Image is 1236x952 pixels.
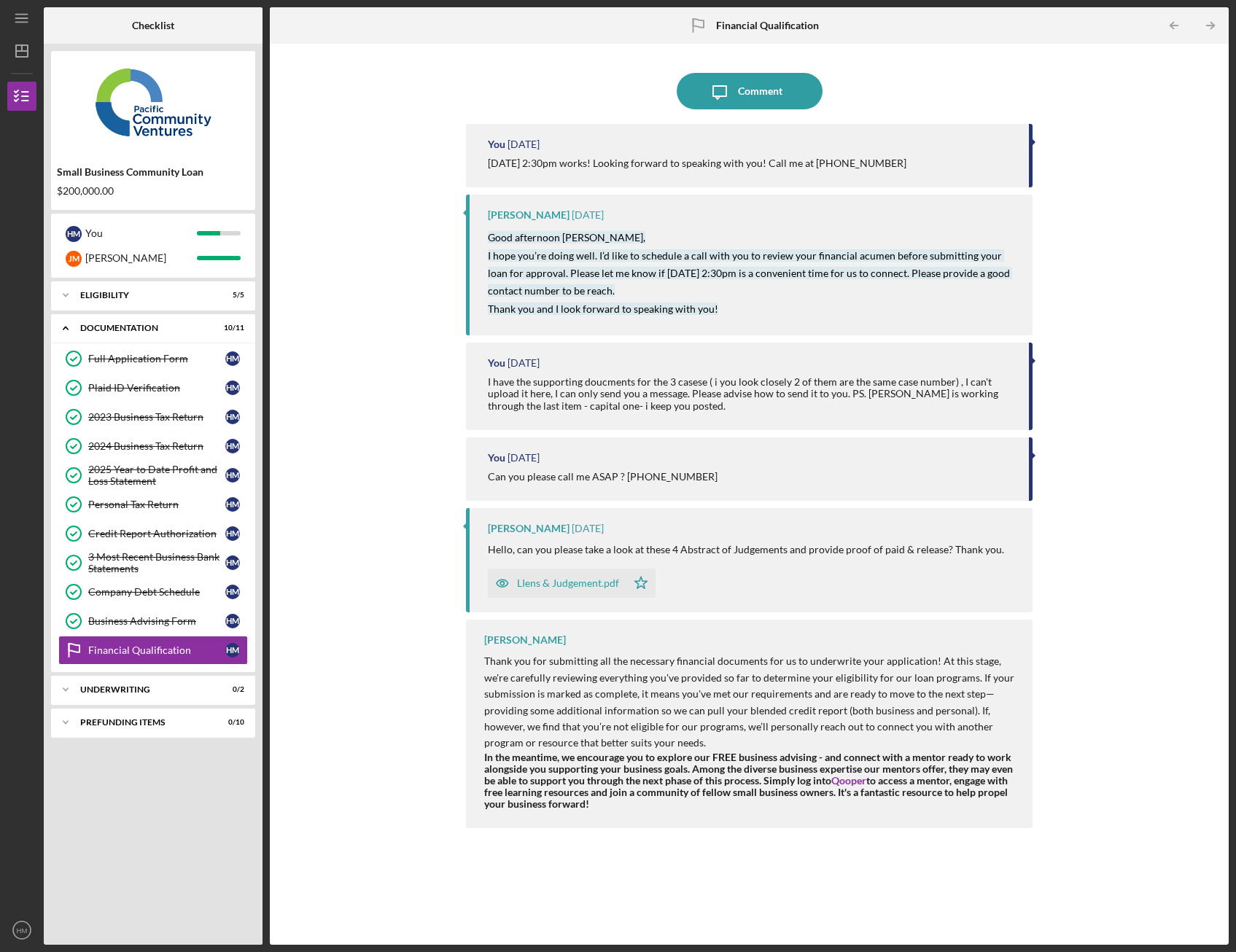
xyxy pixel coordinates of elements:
div: Plaid ID Verification [88,382,225,394]
div: 0 / 10 [218,718,244,727]
div: You [488,452,505,464]
div: H M [225,614,240,628]
a: Financial QualificationHM [58,636,248,665]
a: 2023 Business Tax ReturnHM [58,402,248,432]
a: 3 Most Recent Business Bank StatementsHM [58,548,248,577]
div: 3 Most Recent Business Bank Statements [88,551,225,574]
div: LIens & Judgement.pdf [517,577,619,589]
div: Company Debt Schedule [88,586,225,598]
div: [PERSON_NAME] [488,523,570,534]
div: H M [225,410,240,424]
mark: Good afternoon [PERSON_NAME], I hope you’re doing well. I’d like to schedule a call with you to r... [488,231,1012,297]
div: Financial Qualification [88,644,225,656]
img: Product logo [51,58,255,146]
div: You [488,138,505,150]
a: Business Advising FormHM [58,606,248,636]
div: $200,000.00 [57,185,249,197]
div: H M [66,226,82,242]
a: Full Application FormHM [58,344,248,373]
time: 2025-10-08 16:36 [572,523,604,534]
div: [PERSON_NAME] [484,634,566,646]
time: 2025-10-08 17:26 [508,452,540,464]
div: [PERSON_NAME] [488,209,570,221]
div: 5 / 5 [218,291,244,300]
time: 2025-10-08 18:28 [508,357,540,369]
div: H M [225,468,240,483]
div: Can you please call me ASAP ? [PHONE_NUMBER] [488,471,718,483]
a: Qooper [831,774,866,787]
div: Business Advising Form [88,615,225,627]
div: [PERSON_NAME] [85,246,197,270]
a: Plaid ID VerificationHM [58,373,248,402]
text: HM [17,926,28,935]
div: Credit Report Authorization [88,528,225,539]
div: [DATE] 2:30pm works! Looking forward to speaking with you! Call me at [PHONE_NUMBER] [488,157,906,169]
button: Comment [677,73,823,109]
time: 2025-10-11 03:16 [508,138,540,150]
div: Small Business Community Loan [57,166,249,178]
div: You [85,221,197,246]
a: 2025 Year to Date Profit and Loss StatementHM [58,461,248,490]
div: 2025 Year to Date Profit and Loss Statement [88,464,225,487]
strong: In the meantime, we encourage you to explore our FREE business advising - and connect with a ment... [484,751,1013,810]
p: Hello, can you please take a look at these 4 Abstract of Judgements and provide proof of paid & r... [488,542,1004,558]
a: Company Debt ScheduleHM [58,577,248,606]
a: Credit Report AuthorizationHM [58,519,248,548]
div: H M [225,555,240,570]
div: 0 / 2 [218,685,244,694]
div: H M [225,497,240,512]
div: Personal Tax Return [88,499,225,510]
div: 2024 Business Tax Return [88,440,225,452]
div: Underwriting [80,685,208,694]
div: Documentation [80,324,208,332]
a: 2024 Business Tax ReturnHM [58,432,248,461]
div: Comment [738,73,782,109]
div: J M [66,251,82,267]
div: H M [225,585,240,599]
button: HM [7,916,36,945]
p: Thank you for submitting all the necessary financial documents for us to underwrite your applicat... [484,653,1018,751]
time: 2025-10-10 23:30 [572,209,604,221]
b: Financial Qualification [716,20,819,31]
div: You [488,357,505,369]
div: I have the supporting doucments for the 3 casese ( i you look closely 2 of them are the same case... [488,376,1014,411]
div: H M [225,381,240,395]
div: Prefunding Items [80,718,208,727]
div: H M [225,351,240,366]
b: Checklist [132,20,174,31]
div: Eligibility [80,291,208,300]
button: LIens & Judgement.pdf [488,569,656,598]
div: Full Application Form [88,353,225,364]
div: H M [225,526,240,541]
div: 10 / 11 [218,324,244,332]
div: 2023 Business Tax Return [88,411,225,423]
div: H M [225,439,240,453]
mark: Thank you and I look forward to speaking with you! [488,303,718,315]
a: Personal Tax ReturnHM [58,490,248,519]
div: H M [225,643,240,658]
